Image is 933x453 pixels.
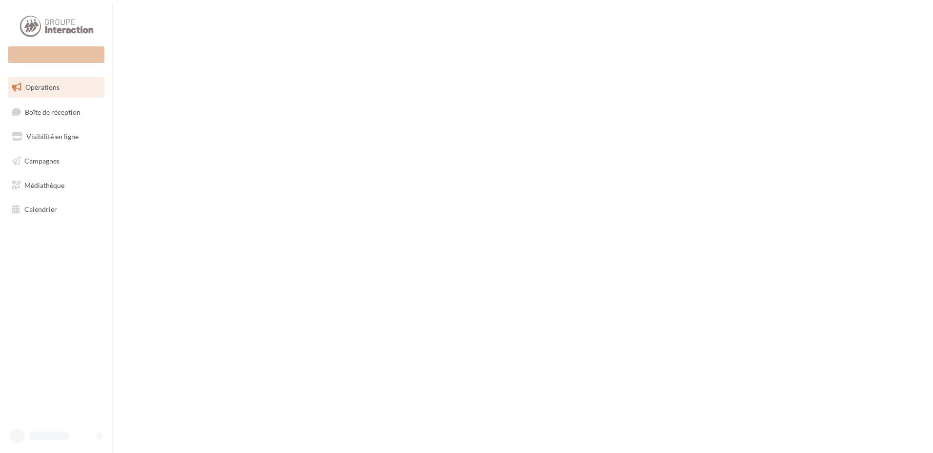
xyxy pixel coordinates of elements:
[6,151,106,171] a: Campagnes
[6,175,106,196] a: Médiathèque
[8,46,104,63] div: Nouvelle campagne
[24,181,64,189] span: Médiathèque
[6,126,106,147] a: Visibilité en ligne
[24,157,60,165] span: Campagnes
[6,77,106,98] a: Opérations
[24,205,57,213] span: Calendrier
[25,83,60,91] span: Opérations
[6,199,106,220] a: Calendrier
[26,132,79,141] span: Visibilité en ligne
[6,102,106,123] a: Boîte de réception
[25,107,81,116] span: Boîte de réception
